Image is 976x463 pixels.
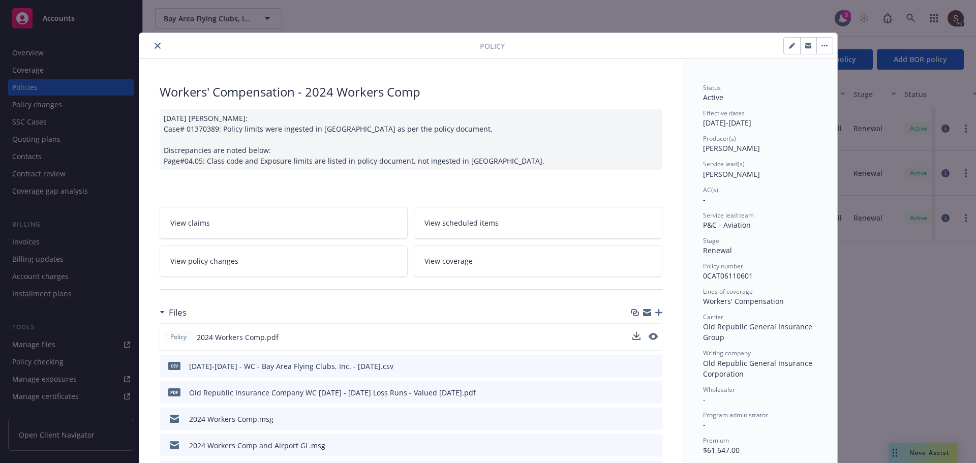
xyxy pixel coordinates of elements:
div: [DATE]-[DATE] - WC - Bay Area Flying Clubs, Inc. - [DATE].csv [189,361,393,372]
button: download file [633,440,641,451]
span: Writing company [703,349,751,357]
button: close [151,40,164,52]
span: Effective dates [703,109,745,117]
a: View scheduled items [414,207,662,239]
span: 2024 Workers Comp.pdf [197,332,279,343]
button: download file [633,414,641,424]
button: preview file [649,414,658,424]
span: Service lead team [703,211,754,220]
button: download file [632,332,640,340]
span: pdf [168,388,180,396]
span: AC(s) [703,186,718,194]
span: Carrier [703,313,723,321]
div: Workers' Compensation - 2024 Workers Comp [160,83,662,101]
button: preview file [649,361,658,372]
span: - [703,394,706,404]
span: Status [703,83,721,92]
span: P&C - Aviation [703,220,751,230]
span: Policy number [703,262,743,270]
button: download file [633,361,641,372]
span: 0CAT06110601 [703,271,753,281]
button: preview file [649,440,658,451]
button: preview file [649,333,658,340]
div: [DATE] [PERSON_NAME]: Case# 01370389: Policy limits were ingested in [GEOGRAPHIC_DATA] as per the... [160,109,662,170]
span: $61,647.00 [703,445,740,455]
span: Policy [168,332,189,342]
div: Workers' Compensation [703,296,817,306]
h3: Files [169,306,187,319]
div: 2024 Workers Comp and Airport GL.msg [189,440,325,451]
span: - [703,195,706,204]
a: View claims [160,207,408,239]
span: Stage [703,236,719,245]
a: View coverage [414,245,662,277]
a: View policy changes [160,245,408,277]
span: Old Republic General Insurance Corporation [703,358,814,379]
span: Policy [480,41,505,51]
span: [PERSON_NAME] [703,169,760,179]
span: Producer(s) [703,134,736,143]
span: View policy changes [170,256,238,266]
button: preview file [649,387,658,398]
div: 2024 Workers Comp.msg [189,414,273,424]
span: Wholesaler [703,385,735,394]
span: View coverage [424,256,473,266]
span: Lines of coverage [703,287,753,296]
div: Old Republic Insurance Company WC [DATE] - [DATE] Loss Runs - Valued [DATE].pdf [189,387,476,398]
div: [DATE] - [DATE] [703,109,817,128]
button: preview file [649,332,658,343]
button: download file [633,387,641,398]
span: Service lead(s) [703,160,745,168]
button: download file [632,332,640,343]
span: Active [703,92,723,102]
span: Program administrator [703,411,768,419]
div: Files [160,306,187,319]
span: Premium [703,436,729,445]
span: View scheduled items [424,218,499,228]
span: csv [168,362,180,369]
span: - [703,420,706,429]
span: Renewal [703,245,732,255]
span: Old Republic General Insurance Group [703,322,814,342]
span: View claims [170,218,210,228]
span: [PERSON_NAME] [703,143,760,153]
